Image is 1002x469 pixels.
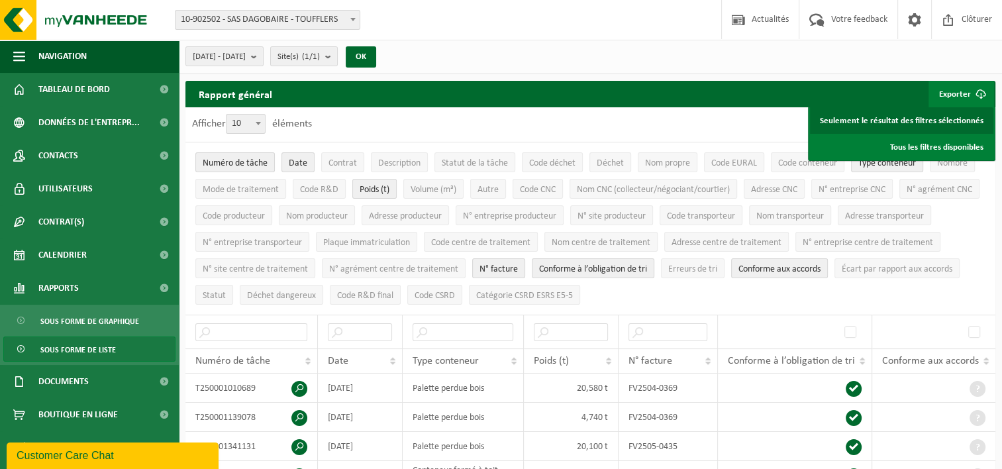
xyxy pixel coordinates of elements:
[279,205,355,225] button: Nom producteurNom producteur: Activate to sort
[318,432,403,461] td: [DATE]
[668,264,717,274] span: Erreurs de tri
[185,81,285,107] h2: Rapport général
[175,11,360,29] span: 10-902502 - SAS DAGOBAIRE - TOUFFLERS
[937,158,968,168] span: Nombre
[277,47,320,67] span: Site(s)
[203,238,302,248] span: N° entreprise transporteur
[431,238,530,248] span: Code centre de traitement
[570,205,653,225] button: N° site producteurN° site producteur : Activate to sort
[175,10,360,30] span: 10-902502 - SAS DAGOBAIRE - TOUFFLERS
[479,264,518,274] span: N° facture
[38,172,93,205] span: Utilisateurs
[463,211,556,221] span: N° entreprise producteur
[226,114,266,134] span: 10
[811,179,893,199] button: N° entreprise CNCN° entreprise CNC: Activate to sort
[185,403,318,432] td: T250001139078
[192,119,312,129] label: Afficher éléments
[619,403,718,432] td: FV2504-0369
[407,285,462,305] button: Code CSRDCode CSRD: Activate to sort
[539,264,647,274] span: Conforme à l’obligation de tri
[318,374,403,403] td: [DATE]
[321,152,364,172] button: ContratContrat: Activate to sort
[185,374,318,403] td: T250001010689
[795,232,940,252] button: N° entreprise centre de traitementN° entreprise centre de traitement: Activate to sort
[38,272,79,305] span: Rapports
[369,211,442,221] span: Adresse producteur
[749,205,831,225] button: Nom transporteurNom transporteur: Activate to sort
[524,374,619,403] td: 20,580 t
[360,185,389,195] span: Poids (t)
[195,258,315,278] button: N° site centre de traitementN° site centre de traitement: Activate to sort
[203,264,308,274] span: N° site centre de traitement
[442,158,508,168] span: Statut de la tâche
[352,179,397,199] button: Poids (t)Poids (t): Activate to sort
[552,238,650,248] span: Nom centre de traitement
[195,232,309,252] button: N° entreprise transporteurN° entreprise transporteur: Activate to sort
[38,365,89,398] span: Documents
[371,152,428,172] button: DescriptionDescription: Activate to sort
[589,152,631,172] button: DéchetDéchet: Activate to sort
[470,179,506,199] button: AutreAutre: Activate to sort
[930,152,975,172] button: NombreNombre: Activate to sort
[203,291,226,301] span: Statut
[778,158,837,168] span: Code conteneur
[195,179,286,199] button: Mode de traitementMode de traitement: Activate to sort
[645,158,690,168] span: Nom propre
[403,179,464,199] button: Volume (m³)Volume (m³): Activate to sort
[300,185,338,195] span: Code R&D
[185,432,318,461] td: T250001341131
[195,205,272,225] button: Code producteurCode producteur: Activate to sort
[38,40,87,73] span: Navigation
[328,158,357,168] span: Contrat
[203,158,268,168] span: Numéro de tâche
[38,398,118,431] span: Boutique en ligne
[928,81,994,107] button: Exporter
[195,285,233,305] button: StatutStatut: Activate to sort
[619,432,718,461] td: FV2505-0435
[328,356,348,366] span: Date
[851,152,923,172] button: Type conteneurType conteneur: Activate to sort
[337,291,393,301] span: Code R&D final
[771,152,844,172] button: Code conteneurCode conteneur: Activate to sort
[882,356,979,366] span: Conforme aux accords
[810,134,993,160] a: Tous les filtres disponibles
[40,337,116,362] span: Sous forme de liste
[330,285,401,305] button: Code R&D finalCode R&amp;D final: Activate to sort
[362,205,449,225] button: Adresse producteurAdresse producteur: Activate to sort
[286,211,348,221] span: Nom producteur
[7,440,221,469] iframe: chat widget
[672,238,781,248] span: Adresse centre de traitement
[378,158,421,168] span: Description
[664,232,789,252] button: Adresse centre de traitementAdresse centre de traitement: Activate to sort
[520,185,556,195] span: Code CNC
[302,52,320,61] count: (1/1)
[415,291,455,301] span: Code CSRD
[3,308,175,333] a: Sous forme de graphique
[513,179,563,199] button: Code CNCCode CNC: Activate to sort
[810,107,993,134] a: Seulement le résultat des filtres sélectionnés
[318,403,403,432] td: [DATE]
[203,211,265,221] span: Code producteur
[329,264,458,274] span: N° agrément centre de traitement
[477,185,499,195] span: Autre
[738,264,821,274] span: Conforme aux accords
[185,46,264,66] button: [DATE] - [DATE]
[834,258,960,278] button: Écart par rapport aux accordsÉcart par rapport aux accords: Activate to sort
[667,211,735,221] span: Code transporteur
[346,46,376,68] button: OK
[899,179,979,199] button: N° agrément CNCN° agrément CNC: Activate to sort
[524,432,619,461] td: 20,100 t
[403,403,524,432] td: Palette perdue bois
[534,356,569,366] span: Poids (t)
[240,285,323,305] button: Déchet dangereux : Activate to sort
[403,432,524,461] td: Palette perdue bois
[281,152,315,172] button: DateDate: Activate to sort
[907,185,972,195] span: N° agrément CNC
[756,211,824,221] span: Nom transporteur
[203,185,279,195] span: Mode de traitement
[731,258,828,278] button: Conforme aux accords : Activate to sort
[195,152,275,172] button: Numéro de tâcheNuméro de tâche: Activate to sort
[270,46,338,66] button: Site(s)(1/1)
[38,73,110,106] span: Tableau de bord
[570,179,737,199] button: Nom CNC (collecteur/négociant/courtier)Nom CNC (collecteur/négociant/courtier): Activate to sort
